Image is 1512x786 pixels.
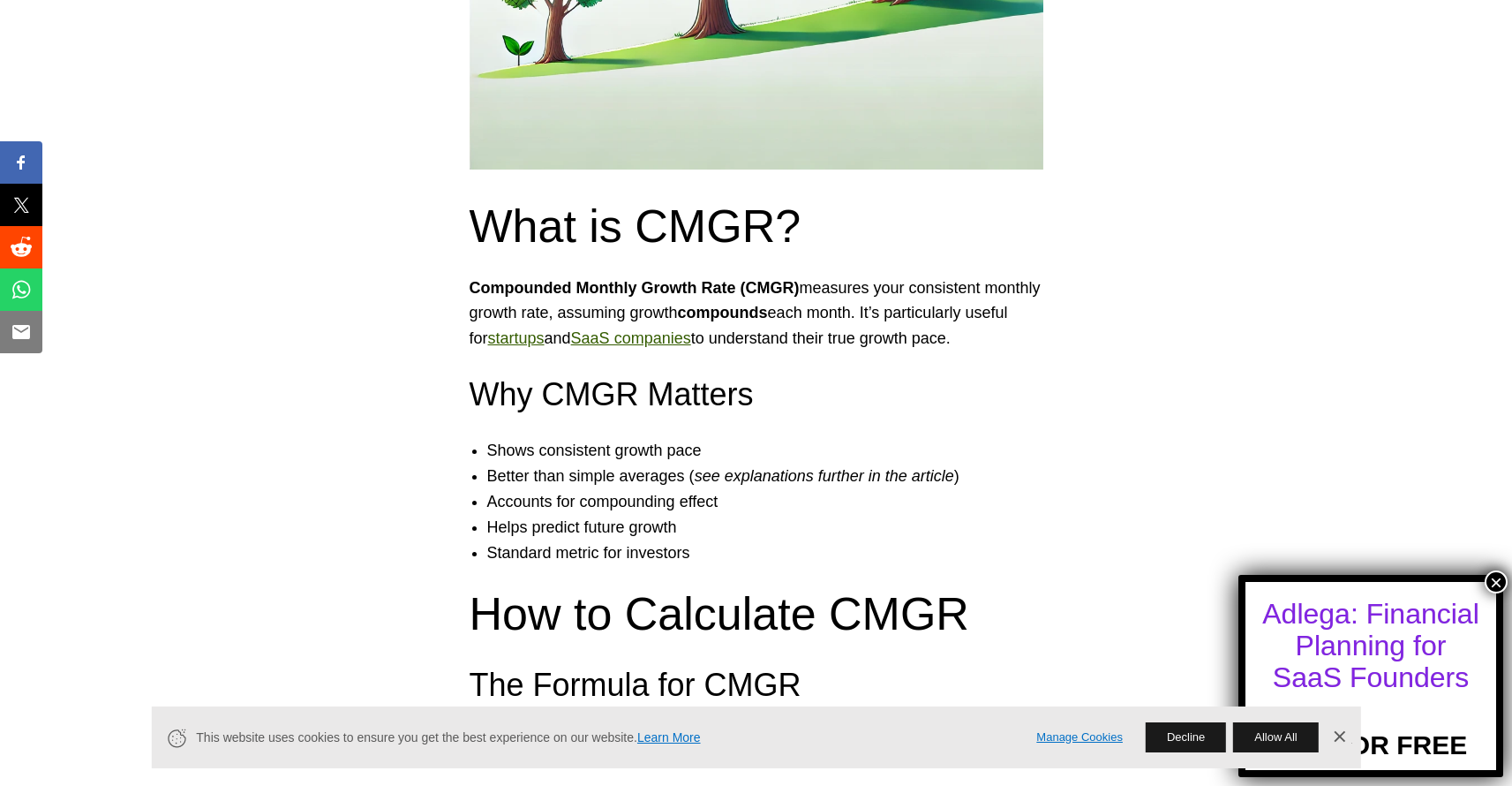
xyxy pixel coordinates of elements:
[487,540,1061,566] li: Standard metric for investors
[637,730,701,744] a: Learn More
[1233,722,1318,752] button: Allow All
[1326,724,1352,751] a: Dismiss Banner
[487,515,1061,540] li: Helps predict future growth
[165,727,187,749] svg: Cookie Icon
[487,489,1061,515] li: Accounts for compounding effect
[196,729,1012,747] span: This website uses cookies to ensure you get the best experience on our website.
[1146,722,1226,752] button: Decline
[470,373,1043,417] h3: Why CMGR Matters
[487,438,1061,464] li: Shows consistent growth pace
[470,199,1043,253] h2: What is CMGR?
[487,464,1061,489] li: Better than simple averages ( )
[470,586,1043,641] h2: How to Calculate CMGR
[678,304,768,321] strong: compounds
[470,663,1043,707] h3: The Formula for CMGR
[1275,700,1467,760] a: TRY FOR FREE
[571,329,691,347] a: SaaS companies
[695,467,954,485] em: see explanations further in the article
[1261,598,1480,693] div: Adlega: Financial Planning for SaaS Founders
[1036,729,1123,747] a: Manage Cookies
[470,276,1043,351] p: measures your consistent monthly growth rate, assuming growth each month. It’s particularly usefu...
[470,279,800,297] strong: Compounded Monthly Growth Rate (CMGR)
[488,329,545,347] a: startups
[1485,571,1508,593] button: Close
